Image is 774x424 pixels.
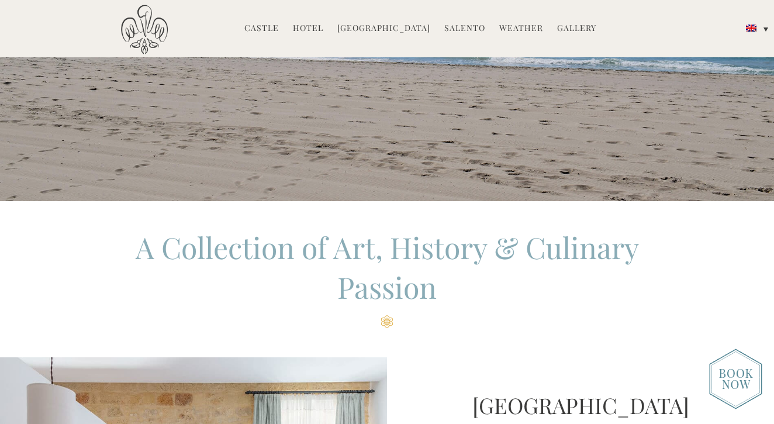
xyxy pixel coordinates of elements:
[293,22,323,36] a: Hotel
[499,22,543,36] a: Weather
[337,22,430,36] a: [GEOGRAPHIC_DATA]
[444,22,485,36] a: Salento
[472,391,689,419] a: [GEOGRAPHIC_DATA]
[136,227,639,306] span: A Collection of Art, History & Culinary Passion
[121,5,168,54] img: Castello di Ugento
[244,22,279,36] a: Castle
[557,22,596,36] a: Gallery
[746,25,756,32] img: English
[709,349,762,409] img: new-booknow.png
